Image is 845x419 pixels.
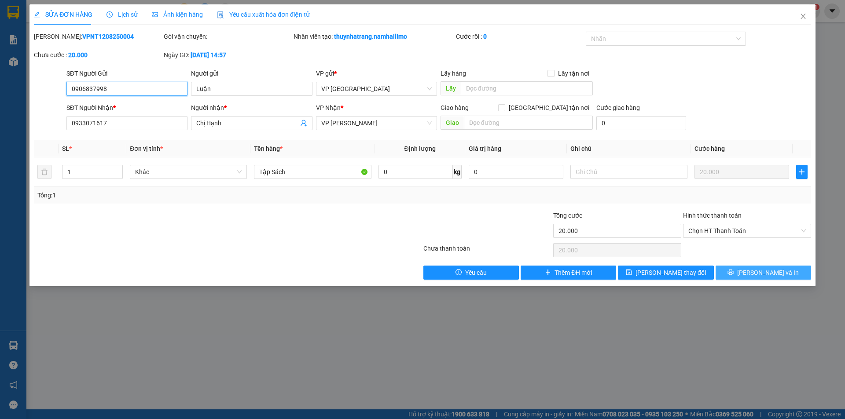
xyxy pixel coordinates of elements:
[422,244,552,259] div: Chưa thanh toán
[66,69,187,78] div: SĐT Người Gửi
[796,165,808,179] button: plus
[300,120,307,127] span: user-add
[334,33,407,40] b: thuynhatrang.namhailimo
[797,168,807,175] span: plus
[7,7,97,29] div: VP [GEOGRAPHIC_DATA]
[37,165,51,179] button: delete
[191,51,226,58] b: [DATE] 14:57
[441,104,469,111] span: Giao hàng
[453,165,462,179] span: kg
[505,103,593,113] span: [GEOGRAPHIC_DATA] tận nơi
[469,145,501,152] span: Giá trị hàng
[596,104,640,111] label: Cước giao hàng
[34,32,162,41] div: [PERSON_NAME]:
[191,103,312,113] div: Người nhận
[254,165,371,179] input: VD: Bàn, Ghế
[34,11,40,18] span: edit
[465,268,487,277] span: Yêu cầu
[404,145,436,152] span: Định lượng
[521,266,616,280] button: plusThêm ĐH mới
[103,29,174,39] div: THẮNG
[68,51,88,58] b: 20.000
[545,269,551,276] span: plus
[483,33,487,40] b: 0
[316,69,437,78] div: VP gửi
[626,269,632,276] span: save
[7,58,20,67] span: CR :
[7,57,98,67] div: 30.000
[321,82,432,95] span: VP Nha Trang
[791,4,816,29] button: Close
[694,145,725,152] span: Cước hàng
[800,13,807,20] span: close
[555,268,592,277] span: Thêm ĐH mới
[316,104,341,111] span: VP Nhận
[618,266,713,280] button: save[PERSON_NAME] thay đổi
[694,165,789,179] input: 0
[135,165,242,179] span: Khác
[254,145,283,152] span: Tên hàng
[321,117,432,130] span: VP Phạm Ngũ Lão
[555,69,593,78] span: Lấy tận nơi
[7,8,21,18] span: Gửi:
[191,69,312,78] div: Người gửi
[688,224,806,237] span: Chọn HT Thanh Toán
[34,50,162,60] div: Chưa cước :
[423,266,519,280] button: exclamation-circleYêu cầu
[464,116,593,130] input: Dọc đường
[66,103,187,113] div: SĐT Người Nhận
[103,39,174,51] div: 0862018718
[441,81,461,95] span: Lấy
[130,145,163,152] span: Đơn vị tính
[217,11,310,18] span: Yêu cầu xuất hóa đơn điện tử
[7,29,97,39] div: PHƯƠNG THẢO NT
[727,269,734,276] span: printer
[37,190,326,200] div: Tổng: 1
[570,165,687,179] input: Ghi Chú
[596,116,686,130] input: Cước giao hàng
[82,33,134,40] b: VPNT1208250004
[456,269,462,276] span: exclamation-circle
[103,7,174,29] div: VP [PERSON_NAME]
[737,268,799,277] span: [PERSON_NAME] và In
[152,11,158,18] span: picture
[62,145,69,152] span: SL
[164,32,292,41] div: Gói vận chuyển:
[716,266,811,280] button: printer[PERSON_NAME] và In
[107,11,113,18] span: clock-circle
[164,50,292,60] div: Ngày GD:
[553,212,582,219] span: Tổng cước
[107,11,138,18] span: Lịch sử
[152,11,203,18] span: Ảnh kiện hàng
[217,11,224,18] img: icon
[103,8,124,18] span: Nhận:
[294,32,454,41] div: Nhân viên tạo:
[683,212,742,219] label: Hình thức thanh toán
[7,39,97,51] div: 0905989870
[34,11,92,18] span: SỬA ĐƠN HÀNG
[567,140,691,157] th: Ghi chú
[441,70,466,77] span: Lấy hàng
[461,81,593,95] input: Dọc đường
[441,116,464,130] span: Giao
[636,268,706,277] span: [PERSON_NAME] thay đổi
[456,32,584,41] div: Cước rồi :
